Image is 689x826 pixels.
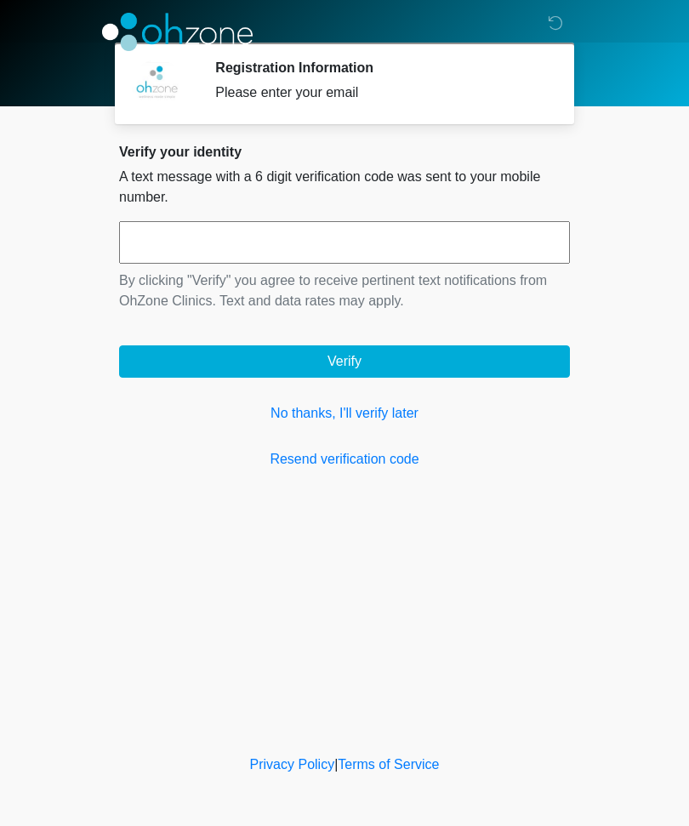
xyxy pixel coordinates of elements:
button: Verify [119,345,570,378]
h2: Verify your identity [119,144,570,160]
div: Please enter your email [215,83,544,103]
h2: Registration Information [215,60,544,76]
p: A text message with a 6 digit verification code was sent to your mobile number. [119,167,570,208]
a: | [334,757,338,772]
a: No thanks, I'll verify later [119,403,570,424]
a: Terms of Service [338,757,439,772]
img: Agent Avatar [132,60,183,111]
a: Resend verification code [119,449,570,470]
img: OhZone Clinics Logo [102,13,253,51]
p: By clicking "Verify" you agree to receive pertinent text notifications from OhZone Clinics. Text ... [119,271,570,311]
a: Privacy Policy [250,757,335,772]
